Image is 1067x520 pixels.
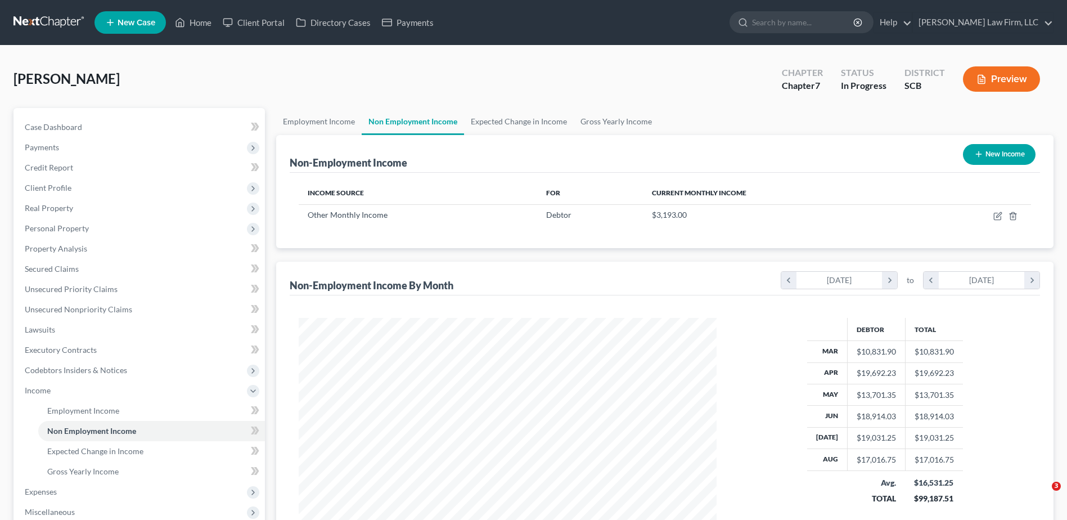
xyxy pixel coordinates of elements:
i: chevron_right [882,272,897,289]
td: $19,031.25 [905,427,963,449]
div: Non-Employment Income [290,156,407,169]
a: Secured Claims [16,259,265,279]
a: Expected Change in Income [38,441,265,461]
div: Status [841,66,886,79]
a: Expected Change in Income [464,108,574,135]
td: $19,692.23 [905,362,963,384]
span: Current Monthly Income [652,189,746,197]
div: Chapter [782,79,823,92]
div: $18,914.03 [857,411,896,422]
span: Real Property [25,203,73,213]
i: chevron_right [1024,272,1039,289]
span: For [546,189,560,197]
i: chevron_left [781,272,796,289]
div: $19,692.23 [857,367,896,379]
span: Secured Claims [25,264,79,274]
span: Property Analysis [25,244,87,253]
button: New Income [963,144,1036,165]
div: Chapter [782,66,823,79]
th: Debtor [847,318,905,340]
span: Other Monthly Income [308,210,388,219]
span: Case Dashboard [25,122,82,132]
a: [PERSON_NAME] Law Firm, LLC [913,12,1053,33]
div: TOTAL [856,493,896,504]
td: $17,016.75 [905,449,963,470]
span: Codebtors Insiders & Notices [25,365,127,375]
a: Credit Report [16,158,265,178]
td: $13,701.35 [905,384,963,405]
span: Gross Yearly Income [47,467,119,476]
span: New Case [118,19,155,27]
a: Client Portal [217,12,290,33]
span: Non Employment Income [47,426,136,436]
th: Mar [807,341,848,362]
th: Apr [807,362,848,384]
i: chevron_left [924,272,939,289]
span: Miscellaneous [25,507,75,517]
div: $99,187.51 [914,493,954,504]
a: Payments [376,12,439,33]
button: Preview [963,66,1040,92]
span: Unsecured Priority Claims [25,284,118,294]
a: Non Employment Income [362,108,464,135]
span: Debtor [546,210,571,219]
a: Gross Yearly Income [38,461,265,482]
span: Expected Change in Income [47,446,143,456]
th: Jun [807,406,848,427]
span: to [907,275,914,286]
span: Expenses [25,487,57,496]
a: Home [169,12,217,33]
a: Executory Contracts [16,340,265,360]
div: In Progress [841,79,886,92]
span: Payments [25,142,59,152]
a: Property Analysis [16,239,265,259]
div: Avg. [856,477,896,488]
th: May [807,384,848,405]
span: Personal Property [25,223,89,233]
a: Directory Cases [290,12,376,33]
span: Lawsuits [25,325,55,334]
span: Employment Income [47,406,119,415]
iframe: Intercom live chat [1029,482,1056,509]
div: Non-Employment Income By Month [290,279,453,292]
span: Client Profile [25,183,71,192]
div: $13,701.35 [857,389,896,401]
span: Executory Contracts [25,345,97,355]
a: Non Employment Income [38,421,265,441]
a: Gross Yearly Income [574,108,659,135]
th: Total [905,318,963,340]
span: Income Source [308,189,364,197]
a: Unsecured Priority Claims [16,279,265,299]
th: Aug [807,449,848,470]
a: Employment Income [38,401,265,421]
div: $17,016.75 [857,454,896,465]
div: $16,531.25 [914,477,954,488]
span: Credit Report [25,163,73,172]
span: $3,193.00 [652,210,687,219]
td: $18,914.03 [905,406,963,427]
span: Income [25,385,51,395]
div: SCB [904,79,945,92]
div: $19,031.25 [857,432,896,443]
span: 3 [1052,482,1061,491]
a: Lawsuits [16,320,265,340]
span: [PERSON_NAME] [13,70,120,87]
span: Unsecured Nonpriority Claims [25,304,132,314]
div: $10,831.90 [857,346,896,357]
a: Help [874,12,912,33]
div: District [904,66,945,79]
div: [DATE] [796,272,883,289]
th: [DATE] [807,427,848,449]
a: Employment Income [276,108,362,135]
td: $10,831.90 [905,341,963,362]
a: Case Dashboard [16,117,265,137]
input: Search by name... [752,12,855,33]
a: Unsecured Nonpriority Claims [16,299,265,320]
div: [DATE] [939,272,1025,289]
span: 7 [815,80,820,91]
